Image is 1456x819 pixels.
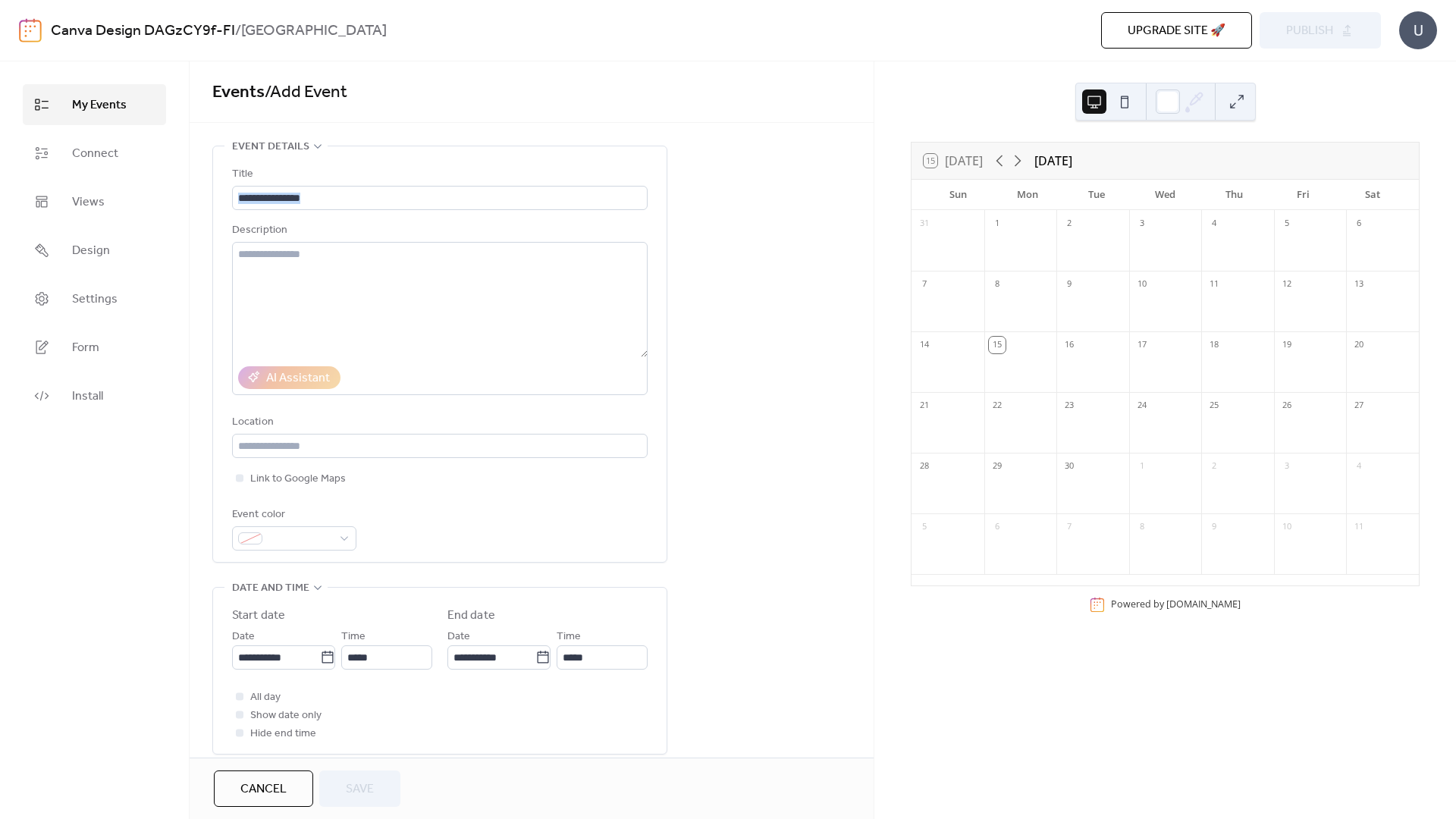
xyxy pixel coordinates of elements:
div: 27 [1351,397,1367,414]
div: Event color [232,506,353,524]
span: Hide end time [250,725,316,743]
a: Events [212,76,265,109]
div: 7 [916,276,933,293]
div: 31 [916,215,933,232]
div: Location [232,413,645,431]
span: Design [72,242,110,260]
div: 30 [1061,458,1078,475]
div: 22 [989,397,1006,414]
button: Cancel [214,770,313,807]
span: Time [341,628,366,646]
span: Date [447,628,470,646]
div: 11 [1351,519,1367,535]
div: 6 [989,519,1006,535]
a: My Events [23,84,166,125]
a: Canva Design DAGzCY9f-FI [51,17,235,45]
span: Connect [72,145,118,163]
div: Powered by [1111,598,1241,610]
span: Install [72,388,103,406]
div: 3 [1134,215,1150,232]
img: logo [19,18,42,42]
a: Settings [23,278,166,319]
a: Install [23,375,166,416]
div: 4 [1206,215,1222,232]
div: 7 [1061,519,1078,535]
div: 28 [916,458,933,475]
div: 20 [1351,337,1367,353]
div: 9 [1061,276,1078,293]
div: 14 [916,337,933,353]
div: Fri [1269,180,1338,210]
div: 10 [1279,519,1295,535]
div: Description [232,221,645,240]
a: Connect [23,133,166,174]
a: Form [23,327,166,368]
div: U [1399,11,1437,49]
span: Event details [232,138,309,156]
div: Wed [1131,180,1200,210]
div: 16 [1061,337,1078,353]
div: 10 [1134,276,1150,293]
div: 8 [989,276,1006,293]
div: 2 [1061,215,1078,232]
div: 8 [1134,519,1150,535]
div: 13 [1351,276,1367,293]
span: / Add Event [265,76,347,109]
div: 6 [1351,215,1367,232]
div: 11 [1206,276,1222,293]
div: Sat [1338,180,1407,210]
div: 1 [1134,458,1150,475]
div: 24 [1134,397,1150,414]
div: Tue [1062,180,1131,210]
b: / [235,17,241,45]
div: 4 [1351,458,1367,475]
div: Sun [924,180,993,210]
div: 21 [916,397,933,414]
span: Upgrade site 🚀 [1128,22,1225,40]
div: Start date [232,607,285,625]
span: Views [72,193,105,212]
div: 2 [1206,458,1222,475]
span: Form [72,339,99,357]
a: Views [23,181,166,222]
div: 17 [1134,337,1150,353]
b: [GEOGRAPHIC_DATA] [241,17,387,45]
div: Title [232,165,645,184]
div: 9 [1206,519,1222,535]
div: 26 [1279,397,1295,414]
div: [DATE] [1034,152,1072,170]
div: 23 [1061,397,1078,414]
a: [DOMAIN_NAME] [1166,598,1241,610]
span: Date [232,628,255,646]
div: 1 [989,215,1006,232]
span: Settings [72,290,118,309]
span: My Events [72,96,127,115]
div: 19 [1279,337,1295,353]
div: End date [447,607,495,625]
div: 25 [1206,397,1222,414]
span: Show date only [250,707,322,725]
div: 12 [1279,276,1295,293]
div: Mon [993,180,1062,210]
span: Cancel [240,780,287,799]
a: Design [23,230,166,271]
div: 5 [1279,215,1295,232]
span: Date and time [232,579,309,598]
span: Time [557,628,581,646]
div: 3 [1279,458,1295,475]
span: Link to Google Maps [250,470,346,488]
span: All day [250,689,281,707]
div: 15 [989,337,1006,353]
div: 5 [916,519,933,535]
div: 18 [1206,337,1222,353]
div: Thu [1200,180,1269,210]
button: Upgrade site 🚀 [1101,12,1252,49]
div: 29 [989,458,1006,475]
